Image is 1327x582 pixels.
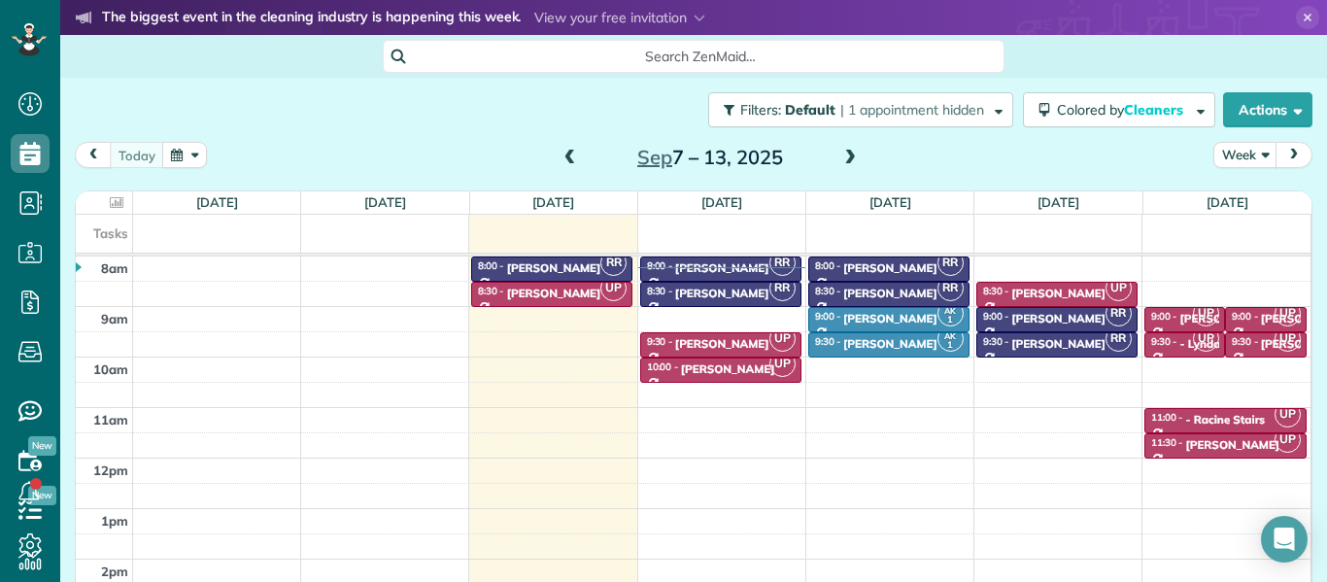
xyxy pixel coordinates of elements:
div: - Racine Stairs [1185,413,1265,427]
button: Actions [1223,92,1312,127]
div: Open Intercom Messenger [1261,516,1308,563]
div: [PERSON_NAME] [507,261,601,275]
a: [DATE] [701,194,743,210]
span: Sep [637,145,672,169]
h2: 7 – 13, 2025 [589,147,832,168]
a: [DATE] [196,194,238,210]
div: [PERSON_NAME] [843,261,937,275]
small: 1 [938,311,963,329]
span: New [28,436,56,456]
div: [PERSON_NAME] [843,287,937,300]
button: Colored byCleaners [1023,92,1215,127]
span: UP [1106,275,1132,301]
span: UP [1275,401,1301,428]
span: UP [1193,325,1219,352]
span: Tasks [93,225,128,241]
div: [PERSON_NAME] [1011,312,1106,325]
span: UP [769,351,796,377]
span: RR [1106,300,1132,326]
button: today [110,142,164,168]
div: [PERSON_NAME] [681,362,775,376]
a: [DATE] [1207,194,1248,210]
span: UP [1275,300,1301,326]
span: 9am [101,311,128,326]
a: Filters: Default | 1 appointment hidden [698,92,1013,127]
span: UP [600,275,627,301]
span: RR [769,275,796,301]
div: [PERSON_NAME] [1011,337,1106,351]
div: - Lyndale Stairs [1179,337,1264,351]
strong: The biggest event in the cleaning industry is happening this week. [102,8,521,29]
span: RR [1106,325,1132,352]
button: prev [75,142,112,168]
span: Cleaners [1124,101,1186,119]
div: [PERSON_NAME] [507,287,601,300]
span: UP [769,325,796,352]
span: 1pm [101,513,128,529]
span: RR [769,250,796,276]
span: UP [1193,300,1219,326]
span: RR [600,250,627,276]
a: [DATE] [869,194,911,210]
span: Default [785,101,836,119]
span: 11am [93,412,128,428]
div: [PERSON_NAME] [1011,287,1106,300]
span: 8am [101,260,128,276]
span: UP [1275,325,1301,352]
button: Filters: Default | 1 appointment hidden [708,92,1013,127]
a: [DATE] [1038,194,1079,210]
div: [PERSON_NAME] [675,261,769,275]
span: Colored by [1057,101,1190,119]
a: [DATE] [532,194,574,210]
span: RR [937,250,964,276]
div: [PERSON_NAME] [675,287,769,300]
small: 1 [938,336,963,355]
button: next [1276,142,1312,168]
span: Filters: [740,101,781,119]
div: [PERSON_NAME] [1185,438,1279,452]
span: 2pm [101,564,128,579]
button: Week [1213,142,1277,168]
span: | 1 appointment hidden [840,101,984,119]
div: [PERSON_NAME] [843,337,937,351]
div: [PERSON_NAME] [843,312,937,325]
span: RR [937,275,964,301]
span: 10am [93,361,128,377]
a: [DATE] [364,194,406,210]
div: [PERSON_NAME] [675,337,769,351]
span: 12pm [93,462,128,478]
span: UP [1275,427,1301,453]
